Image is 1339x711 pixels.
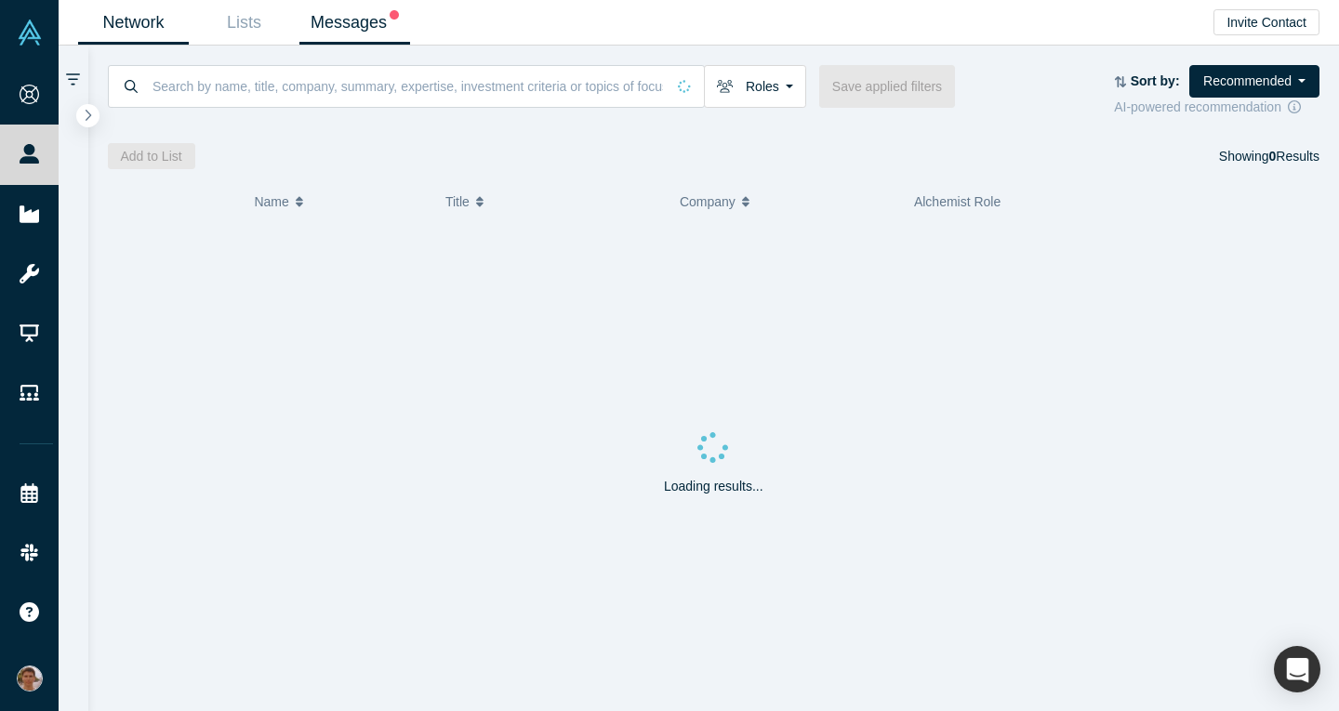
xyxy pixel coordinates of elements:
span: Name [254,182,288,221]
button: Add to List [108,143,195,169]
strong: 0 [1269,149,1277,164]
p: Loading results... [664,477,763,496]
strong: Sort by: [1131,73,1180,88]
div: AI-powered recommendation [1114,98,1319,117]
button: Recommended [1189,65,1319,98]
button: Title [445,182,660,221]
button: Company [680,182,895,221]
a: Network [78,1,189,45]
span: Alchemist Role [914,194,1001,209]
input: Search by name, title, company, summary, expertise, investment criteria or topics of focus [151,64,665,108]
button: Name [254,182,426,221]
button: Save applied filters [819,65,955,108]
span: Company [680,182,736,221]
div: Showing [1219,143,1319,169]
span: Title [445,182,470,221]
img: Mikhail Baklanov's Account [17,665,43,691]
span: Results [1269,149,1319,164]
a: Lists [189,1,299,45]
img: Alchemist Vault Logo [17,20,43,46]
a: Messages [299,1,410,45]
button: Invite Contact [1213,9,1319,35]
button: Roles [704,65,806,108]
